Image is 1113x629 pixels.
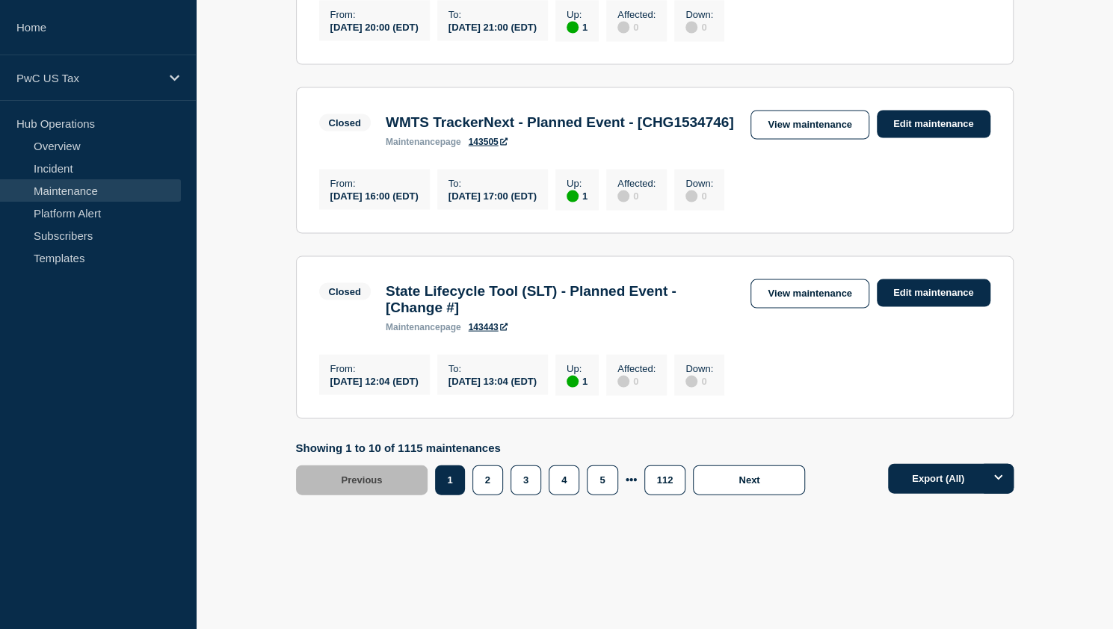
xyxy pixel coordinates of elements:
[567,177,588,188] p: Up :
[296,465,428,495] button: Previous
[685,177,713,188] p: Down :
[739,474,759,485] span: Next
[330,188,419,201] div: [DATE] 16:00 (EDT)
[685,19,713,33] div: 0
[469,321,508,332] a: 143443
[617,375,629,387] div: disabled
[685,8,713,19] p: Down :
[511,465,541,495] button: 3
[330,8,419,19] p: From :
[567,374,588,387] div: 1
[386,136,461,146] p: page
[685,188,713,202] div: 0
[472,465,503,495] button: 2
[296,441,813,453] p: Showing 1 to 10 of 1115 maintenances
[330,177,419,188] p: From :
[330,19,419,32] div: [DATE] 20:00 (EDT)
[617,190,629,202] div: disabled
[448,188,537,201] div: [DATE] 17:00 (EDT)
[587,465,617,495] button: 5
[435,465,464,495] button: 1
[567,21,579,33] div: up
[386,321,461,332] p: page
[644,465,686,495] button: 112
[567,8,588,19] p: Up :
[386,114,734,130] h3: WMTS TrackerNext - Planned Event - [CHG1534746]
[469,136,508,146] a: 143505
[330,362,419,374] p: From :
[984,463,1014,493] button: Options
[386,321,440,332] span: maintenance
[685,374,713,387] div: 0
[888,463,1014,493] button: Export (All)
[330,374,419,386] div: [DATE] 12:04 (EDT)
[567,362,588,374] p: Up :
[567,188,588,202] div: 1
[329,117,361,128] div: Closed
[617,19,656,33] div: 0
[386,136,440,146] span: maintenance
[329,285,361,297] div: Closed
[617,177,656,188] p: Affected :
[877,110,990,137] a: Edit maintenance
[685,21,697,33] div: disabled
[448,19,537,32] div: [DATE] 21:00 (EDT)
[567,19,588,33] div: 1
[342,474,383,485] span: Previous
[16,72,160,84] p: PwC US Tax
[617,362,656,374] p: Affected :
[617,188,656,202] div: 0
[877,279,990,306] a: Edit maintenance
[567,375,579,387] div: up
[549,465,579,495] button: 4
[567,190,579,202] div: up
[617,374,656,387] div: 0
[685,375,697,387] div: disabled
[448,8,537,19] p: To :
[617,8,656,19] p: Affected :
[750,279,869,308] a: View maintenance
[448,177,537,188] p: To :
[617,21,629,33] div: disabled
[448,374,537,386] div: [DATE] 13:04 (EDT)
[386,282,736,315] h3: State Lifecycle Tool (SLT) - Planned Event - [Change #]
[448,362,537,374] p: To :
[685,362,713,374] p: Down :
[693,465,805,495] button: Next
[750,110,869,139] a: View maintenance
[685,190,697,202] div: disabled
